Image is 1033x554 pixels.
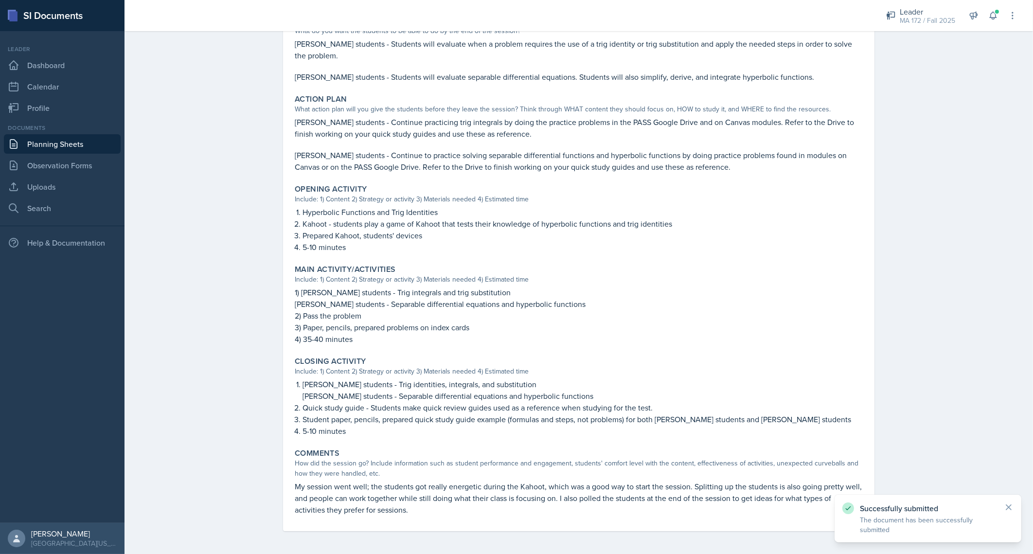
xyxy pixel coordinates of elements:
[295,149,863,173] p: [PERSON_NAME] students - Continue to practice solving separable differential functions and hyperb...
[860,515,996,535] p: The document has been successfully submitted
[295,274,863,285] div: Include: 1) Content 2) Strategy or activity 3) Materials needed 4) Estimated time
[4,198,121,218] a: Search
[303,425,863,437] p: 5-10 minutes
[295,366,863,376] div: Include: 1) Content 2) Strategy or activity 3) Materials needed 4) Estimated time
[295,310,863,322] p: 2) Pass the problem
[860,503,996,513] p: Successfully submitted
[303,241,863,253] p: 5-10 minutes
[295,286,863,298] p: 1) [PERSON_NAME] students - Trig integrals and trig substitution
[4,77,121,96] a: Calendar
[295,265,396,274] label: Main Activity/Activities
[295,333,863,345] p: 4) 35-40 minutes
[295,38,863,61] p: [PERSON_NAME] students - Students will evaluate when a problem requires the use of a trig identit...
[900,6,955,18] div: Leader
[4,55,121,75] a: Dashboard
[295,322,863,333] p: 3) Paper, pencils, prepared problems on index cards
[303,218,863,230] p: Kahoot - students play a game of Kahoot that tests their knowledge of hyperbolic functions and tr...
[303,390,863,402] p: [PERSON_NAME] students - Separable differential equations and hyperbolic functions
[303,206,863,218] p: Hyperbolic Functions and Trig Identities
[295,184,367,194] label: Opening Activity
[4,134,121,154] a: Planning Sheets
[295,481,863,516] p: My session went well; the students got really energetic during the Kahoot, which was a good way t...
[4,156,121,175] a: Observation Forms
[31,538,117,548] div: [GEOGRAPHIC_DATA][US_STATE] in [GEOGRAPHIC_DATA]
[4,98,121,118] a: Profile
[4,177,121,197] a: Uploads
[295,104,863,114] div: What action plan will you give the students before they leave the session? Think through WHAT con...
[295,194,863,204] div: Include: 1) Content 2) Strategy or activity 3) Materials needed 4) Estimated time
[295,94,347,104] label: Action Plan
[303,402,863,413] p: Quick study guide - Students make quick review guides used as a reference when studying for the t...
[4,124,121,132] div: Documents
[295,448,339,458] label: Comments
[295,116,863,140] p: [PERSON_NAME] students - Continue practicing trig integrals by doing the practice problems in the...
[295,298,863,310] p: [PERSON_NAME] students - Separable differential equations and hyperbolic functions
[303,230,863,241] p: Prepared Kahoot, students' devices
[295,357,366,366] label: Closing Activity
[31,529,117,538] div: [PERSON_NAME]
[303,413,863,425] p: Student paper, pencils, prepared quick study guide example (formulas and steps, not problems) for...
[900,16,955,26] div: MA 172 / Fall 2025
[295,71,863,83] p: [PERSON_NAME] students - Students will evaluate separable differential equations. Students will a...
[4,233,121,252] div: Help & Documentation
[303,378,863,390] p: [PERSON_NAME] students - Trig identities, integrals, and substitution
[295,458,863,479] div: How did the session go? Include information such as student performance and engagement, students'...
[4,45,121,54] div: Leader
